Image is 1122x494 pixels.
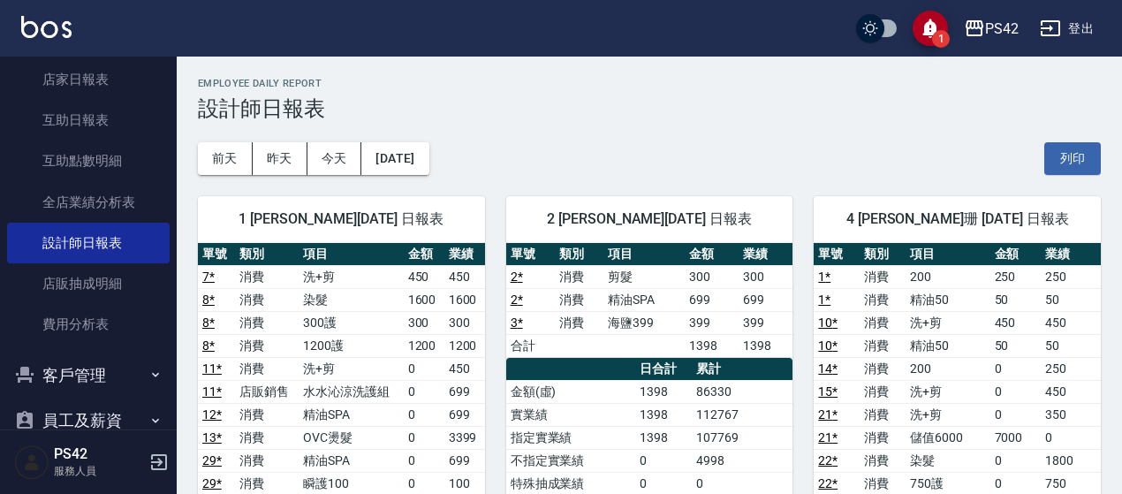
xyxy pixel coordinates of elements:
[990,357,1041,380] td: 0
[235,403,299,426] td: 消費
[603,288,685,311] td: 精油SPA
[235,334,299,357] td: 消費
[860,243,906,266] th: 類別
[906,426,989,449] td: 儲值6000
[299,265,403,288] td: 洗+剪
[235,380,299,403] td: 店販銷售
[990,243,1041,266] th: 金額
[555,311,603,334] td: 消費
[404,426,444,449] td: 0
[692,380,792,403] td: 86330
[860,357,906,380] td: 消費
[860,334,906,357] td: 消費
[739,265,792,288] td: 300
[444,334,485,357] td: 1200
[506,403,635,426] td: 實業績
[404,334,444,357] td: 1200
[814,243,860,266] th: 單號
[906,380,989,403] td: 洗+剪
[739,334,792,357] td: 1398
[506,334,555,357] td: 合計
[1041,265,1101,288] td: 250
[404,288,444,311] td: 1600
[444,243,485,266] th: 業績
[7,304,170,345] a: 費用分析表
[299,403,403,426] td: 精油SPA
[692,403,792,426] td: 112767
[635,358,693,381] th: 日合計
[555,265,603,288] td: 消費
[404,357,444,380] td: 0
[555,243,603,266] th: 類別
[1033,12,1101,45] button: 登出
[860,288,906,311] td: 消費
[299,357,403,380] td: 洗+剪
[906,243,989,266] th: 項目
[906,265,989,288] td: 200
[1041,243,1101,266] th: 業績
[990,380,1041,403] td: 0
[299,288,403,311] td: 染髮
[906,334,989,357] td: 精油50
[506,243,793,358] table: a dense table
[14,445,49,480] img: Person
[685,243,739,266] th: 金額
[444,449,485,472] td: 699
[404,403,444,426] td: 0
[7,398,170,444] button: 員工及薪資
[990,426,1041,449] td: 7000
[444,265,485,288] td: 450
[990,265,1041,288] td: 250
[299,334,403,357] td: 1200護
[444,357,485,380] td: 450
[7,353,170,399] button: 客戶管理
[990,311,1041,334] td: 450
[235,426,299,449] td: 消費
[860,449,906,472] td: 消費
[990,449,1041,472] td: 0
[635,449,693,472] td: 0
[444,288,485,311] td: 1600
[603,265,685,288] td: 剪髮
[906,449,989,472] td: 染髮
[7,100,170,141] a: 互助日報表
[198,96,1101,121] h3: 設計師日報表
[444,403,485,426] td: 699
[957,11,1026,47] button: PS42
[685,265,739,288] td: 300
[307,142,362,175] button: 今天
[7,59,170,100] a: 店家日報表
[1041,380,1101,403] td: 450
[299,380,403,403] td: 水水沁涼洗護組
[685,334,739,357] td: 1398
[253,142,307,175] button: 昨天
[7,141,170,181] a: 互助點數明細
[860,265,906,288] td: 消費
[404,265,444,288] td: 450
[1044,142,1101,175] button: 列印
[1041,449,1101,472] td: 1800
[299,426,403,449] td: OVC燙髮
[635,380,693,403] td: 1398
[990,288,1041,311] td: 50
[906,357,989,380] td: 200
[7,263,170,304] a: 店販抽成明細
[860,426,906,449] td: 消費
[444,426,485,449] td: 3399
[198,78,1101,89] h2: Employee Daily Report
[219,210,464,228] span: 1 [PERSON_NAME][DATE] 日報表
[1041,403,1101,426] td: 350
[54,445,144,463] h5: PS42
[906,311,989,334] td: 洗+剪
[444,311,485,334] td: 300
[54,463,144,479] p: 服務人員
[635,403,693,426] td: 1398
[404,243,444,266] th: 金額
[299,311,403,334] td: 300護
[506,426,635,449] td: 指定實業績
[860,311,906,334] td: 消費
[692,358,792,381] th: 累計
[860,380,906,403] td: 消費
[985,18,1019,40] div: PS42
[1041,426,1101,449] td: 0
